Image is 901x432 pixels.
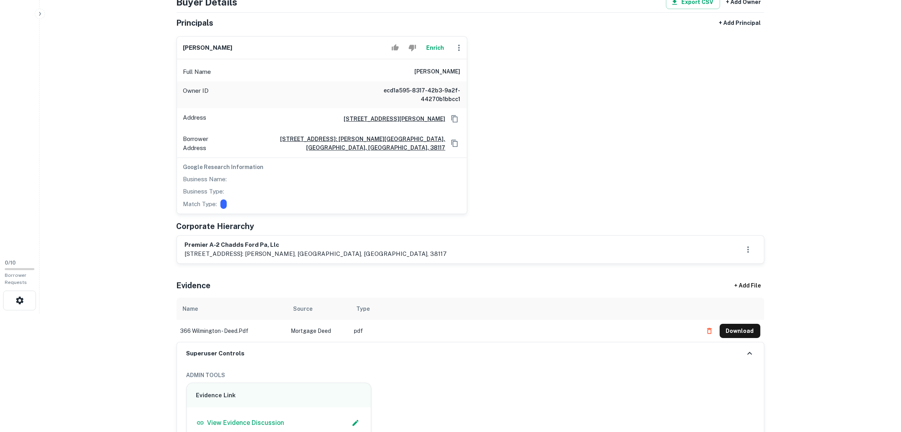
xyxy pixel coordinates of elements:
span: 0 / 10 [5,260,16,266]
button: Copy Address [449,137,461,149]
div: Type [357,304,370,314]
button: Accept [388,40,402,56]
button: Download [720,324,760,338]
h5: Evidence [177,280,211,291]
button: Delete file [702,325,717,337]
p: Owner ID [183,86,209,103]
h6: premier a-2 chadds ford pa, llc [185,240,447,250]
h6: Evidence Link [196,391,362,400]
div: Source [293,304,313,314]
h6: ADMIN TOOLS [186,371,754,379]
th: Name [177,298,287,320]
h5: Corporate Hierarchy [177,220,254,232]
span: Borrower Requests [5,272,27,285]
p: View Evidence Discussion [207,418,284,428]
p: Address [183,113,207,125]
h6: ecd1a595-8317-42b3-9a2f-44270b1bbcc1 [366,86,461,103]
div: scrollable content [177,298,764,342]
th: Type [350,298,698,320]
th: Source [287,298,350,320]
h6: Google Research Information [183,163,461,171]
p: Borrower Address [183,134,220,153]
h6: [PERSON_NAME] [183,43,233,53]
td: Mortgage Deed [287,320,350,342]
button: Edit Slack Link [350,417,361,429]
p: Business Name: [183,175,227,184]
p: Full Name [183,67,211,77]
h6: Superuser Controls [186,349,245,358]
div: Name [183,304,198,314]
button: Enrich [423,40,448,56]
p: Business Type: [183,187,224,196]
td: 366 wilmington - deed.pdf [177,320,287,342]
a: [STREET_ADDRESS]: [PERSON_NAME][GEOGRAPHIC_DATA], [GEOGRAPHIC_DATA], [GEOGRAPHIC_DATA], 38117 [223,135,446,152]
h6: [PERSON_NAME] [415,67,461,77]
h5: Principals [177,17,214,29]
button: + Add Principal [716,16,764,30]
div: + Add File [720,279,775,293]
button: Copy Address [449,113,461,125]
td: pdf [350,320,698,342]
iframe: Chat Widget [861,369,901,407]
p: Match Type: [183,199,217,209]
a: View Evidence Discussion [196,418,284,428]
button: Reject [405,40,419,56]
p: [STREET_ADDRESS]: [PERSON_NAME], [GEOGRAPHIC_DATA], [GEOGRAPHIC_DATA], 38117 [185,249,447,259]
a: [STREET_ADDRESS][PERSON_NAME] [338,115,446,123]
